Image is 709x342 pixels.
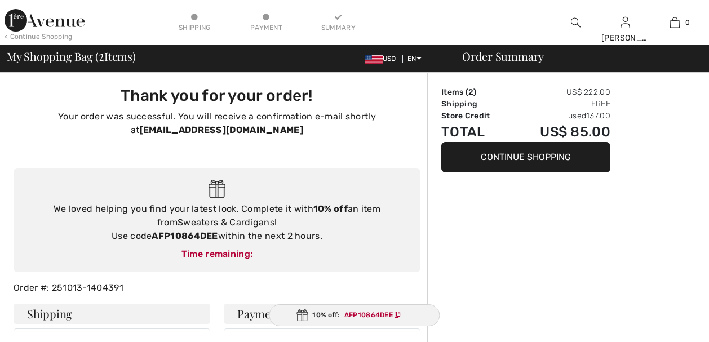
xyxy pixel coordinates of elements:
[152,230,218,241] strong: AFP10864DEE
[25,202,409,243] div: We loved helping you find your latest look. Complete it with an item from ! Use code within the n...
[365,55,401,63] span: USD
[441,110,511,122] td: Store Credit
[20,110,414,137] p: Your order was successful. You will receive a confirmation e-mail shortly at
[269,304,440,326] div: 10% off:
[468,87,473,97] span: 2
[20,86,414,105] h3: Thank you for your order!
[670,16,680,29] img: My Bag
[441,98,511,110] td: Shipping
[209,180,226,198] img: Gift.svg
[296,309,308,321] img: Gift.svg
[586,111,610,121] span: 137.00
[321,23,355,33] div: Summary
[449,51,702,62] div: Order Summary
[365,55,383,64] img: US Dollar
[441,142,610,172] button: Continue Shopping
[5,32,73,42] div: < Continue Shopping
[511,110,610,122] td: used
[313,203,348,214] strong: 10% off
[511,122,610,142] td: US$ 85.00
[250,23,283,33] div: Payment
[621,16,630,29] img: My Info
[7,281,427,295] div: Order #: 251013-1404391
[99,48,104,63] span: 2
[621,17,630,28] a: Sign In
[685,17,690,28] span: 0
[601,32,650,44] div: [PERSON_NAME]
[407,55,422,63] span: EN
[651,16,699,29] a: 0
[511,98,610,110] td: Free
[511,86,610,98] td: US$ 222.00
[178,217,274,228] a: Sweaters & Cardigans
[14,304,210,324] h4: Shipping
[25,247,409,261] div: Time remaining:
[5,9,85,32] img: 1ère Avenue
[441,86,511,98] td: Items ( )
[344,311,393,319] ins: AFP10864DEE
[224,304,420,324] h4: Payment
[7,51,136,62] span: My Shopping Bag ( Items)
[571,16,581,29] img: search the website
[441,122,511,142] td: Total
[178,23,211,33] div: Shipping
[140,125,303,135] strong: [EMAIL_ADDRESS][DOMAIN_NAME]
